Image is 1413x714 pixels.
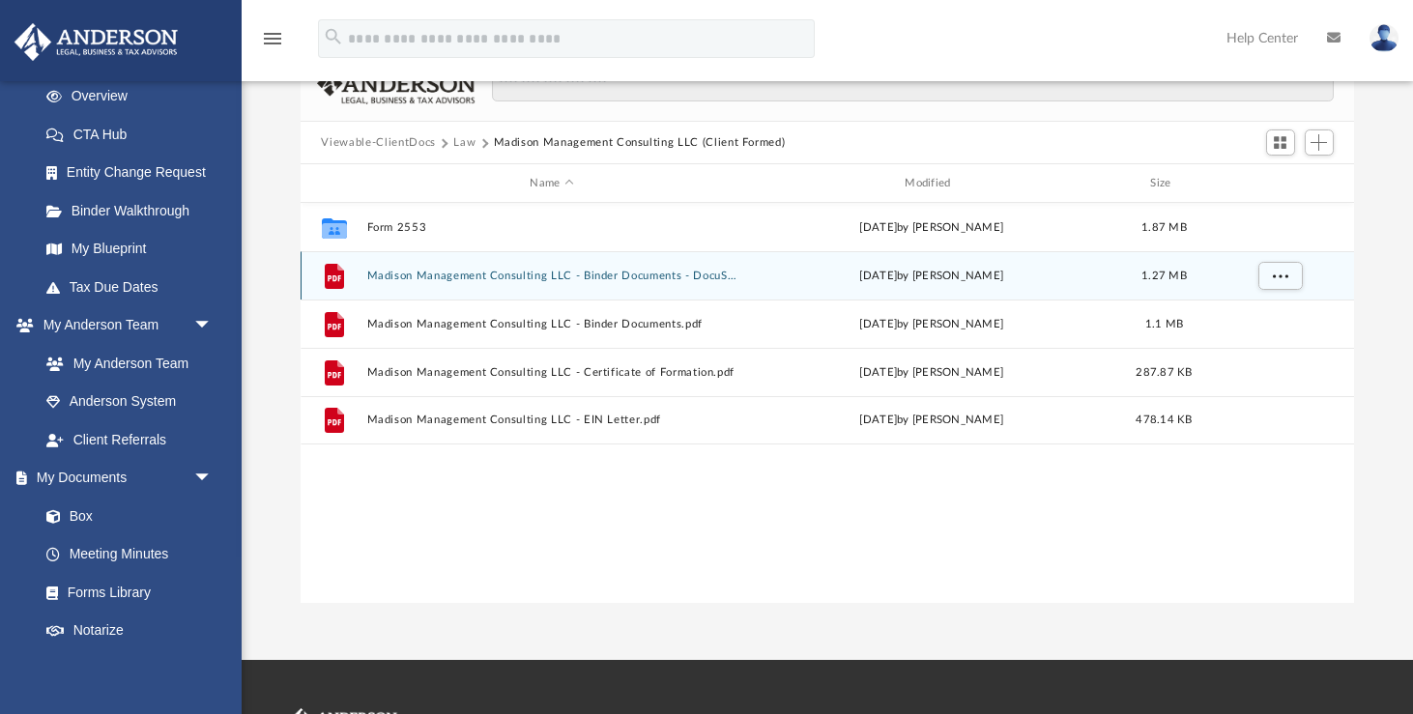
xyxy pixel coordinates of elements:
[321,134,435,152] button: Viewable-ClientDocs
[9,23,184,61] img: Anderson Advisors Platinum Portal
[27,154,242,192] a: Entity Change Request
[14,459,232,498] a: My Documentsarrow_drop_down
[453,134,476,152] button: Law
[323,26,344,47] i: search
[27,497,222,535] a: Box
[494,134,786,152] button: Madison Management Consulting LLC (Client Formed)
[1136,367,1192,378] span: 287.87 KB
[27,268,242,306] a: Tax Due Dates
[27,420,232,459] a: Client Referrals
[27,573,222,612] a: Forms Library
[27,535,232,574] a: Meeting Minutes
[492,66,1333,102] input: Search files and folders
[1125,175,1202,192] div: Size
[27,115,242,154] a: CTA Hub
[1141,222,1187,233] span: 1.87 MB
[366,221,737,234] button: Form 2553
[193,306,232,346] span: arrow_drop_down
[1266,129,1295,157] button: Switch to Grid View
[746,268,1117,285] div: [DATE] by [PERSON_NAME]
[1141,271,1187,281] span: 1.27 MB
[27,344,222,383] a: My Anderson Team
[366,270,737,282] button: Madison Management Consulting LLC - Binder Documents - DocuSigned.pdf
[27,191,242,230] a: Binder Walkthrough
[14,306,232,345] a: My Anderson Teamarrow_drop_down
[1370,24,1399,52] img: User Pic
[261,37,284,50] a: menu
[366,366,737,379] button: Madison Management Consulting LLC - Certificate of Formation.pdf
[746,219,1117,237] div: [DATE] by [PERSON_NAME]
[301,203,1355,604] div: grid
[261,27,284,50] i: menu
[1211,175,1346,192] div: id
[1136,414,1192,425] span: 478.14 KB
[1257,262,1302,291] button: More options
[745,175,1116,192] div: Modified
[746,364,1117,382] div: [DATE] by [PERSON_NAME]
[308,175,357,192] div: id
[1144,319,1183,329] span: 1.1 MB
[27,230,232,269] a: My Blueprint
[27,77,242,116] a: Overview
[365,175,736,192] div: Name
[366,414,737,426] button: Madison Management Consulting LLC - EIN Letter.pdf
[193,459,232,499] span: arrow_drop_down
[366,318,737,330] button: Madison Management Consulting LLC - Binder Documents.pdf
[27,612,232,650] a: Notarize
[746,412,1117,429] div: [DATE] by [PERSON_NAME]
[746,316,1117,333] div: [DATE] by [PERSON_NAME]
[27,383,232,421] a: Anderson System
[1305,129,1334,157] button: Add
